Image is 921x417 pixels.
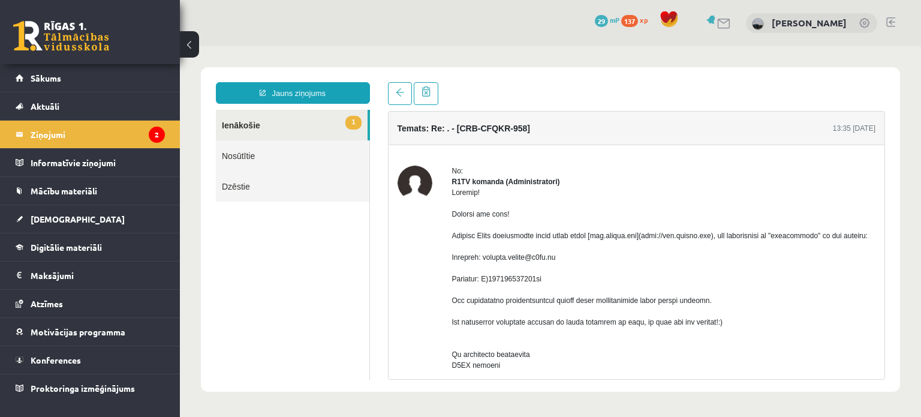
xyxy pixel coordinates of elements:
[31,262,165,289] legend: Maksājumi
[31,149,165,176] legend: Informatīvie ziņojumi
[653,77,696,88] div: 13:35 [DATE]
[31,355,81,365] span: Konferences
[16,290,165,317] a: Atzīmes
[31,73,61,83] span: Sākums
[31,242,102,253] span: Digitālie materiāli
[36,94,189,125] a: Nosūtītie
[36,36,190,58] a: Jauns ziņojums
[16,149,165,176] a: Informatīvie ziņojumi
[31,214,125,224] span: [DEMOGRAPHIC_DATA]
[272,119,696,130] div: No:
[165,70,181,83] span: 1
[218,119,252,154] img: R1TV komanda
[36,125,189,155] a: Dzēstie
[31,326,125,337] span: Motivācijas programma
[16,262,165,289] a: Maksājumi
[621,15,654,25] a: 137 xp
[640,15,648,25] span: xp
[31,298,63,309] span: Atzīmes
[16,318,165,346] a: Motivācijas programma
[272,131,380,140] strong: R1TV komanda (Administratori)
[772,17,847,29] a: [PERSON_NAME]
[610,15,619,25] span: mP
[16,121,165,148] a: Ziņojumi2
[16,233,165,261] a: Digitālie materiāli
[31,101,59,112] span: Aktuāli
[752,18,764,30] img: Haralds Zemišs
[149,127,165,143] i: 2
[595,15,619,25] a: 29 mP
[16,205,165,233] a: [DEMOGRAPHIC_DATA]
[16,374,165,402] a: Proktoringa izmēģinājums
[16,177,165,205] a: Mācību materiāli
[16,346,165,374] a: Konferences
[218,77,350,87] h4: Temats: Re: . - [CRB-CFQKR-958]
[621,15,638,27] span: 137
[31,185,97,196] span: Mācību materiāli
[595,15,608,27] span: 29
[31,121,165,148] legend: Ziņojumi
[36,64,188,94] a: 1Ienākošie
[16,92,165,120] a: Aktuāli
[31,383,135,394] span: Proktoringa izmēģinājums
[13,21,109,51] a: Rīgas 1. Tālmācības vidusskola
[16,64,165,92] a: Sākums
